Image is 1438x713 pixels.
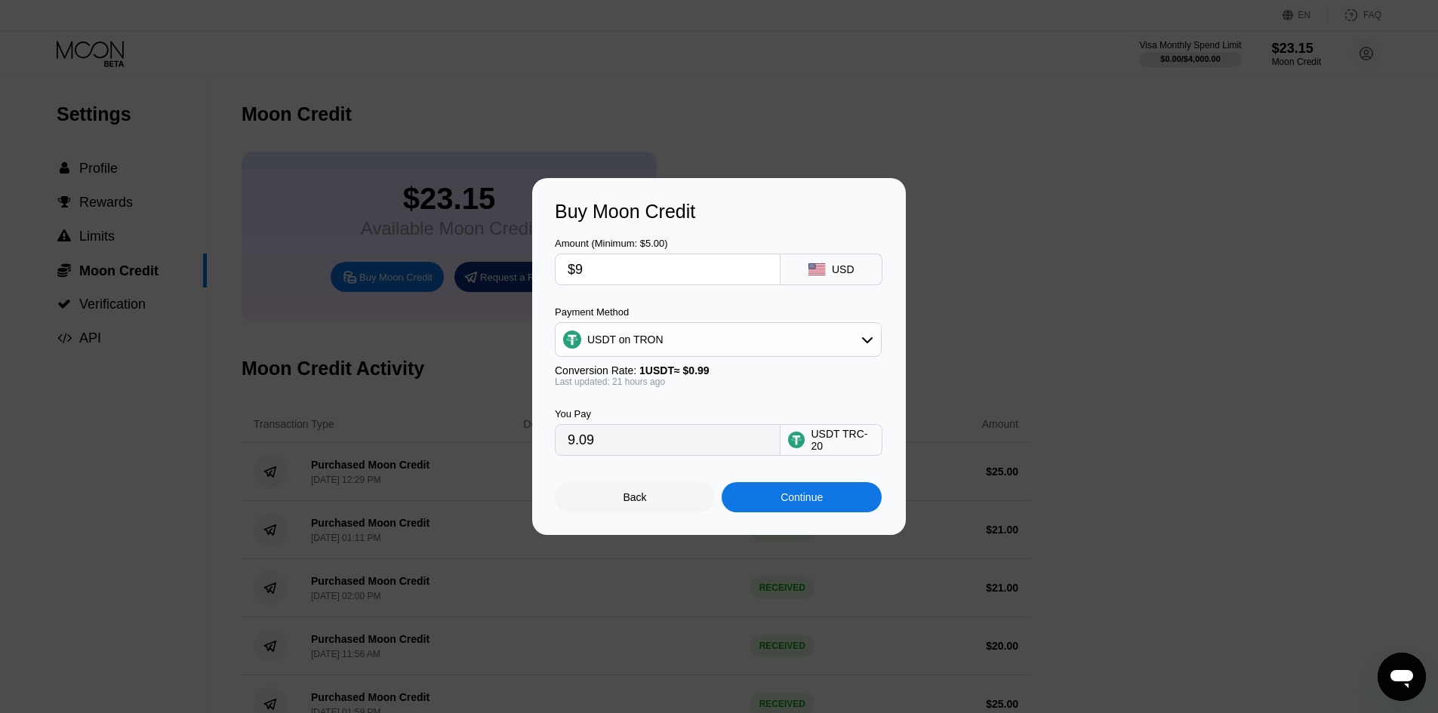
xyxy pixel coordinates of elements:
[556,324,881,355] div: USDT on TRON
[555,238,781,249] div: Amount (Minimum: $5.00)
[555,376,882,387] div: Last updated: 21 hours ago
[555,306,882,318] div: Payment Method
[832,263,854,275] div: USD
[555,408,781,420] div: You Pay
[722,482,882,512] div: Continue
[781,491,823,503] div: Continue
[555,364,882,376] div: Conversion Rate:
[1378,653,1426,701] iframe: Button to launch messaging window
[624,491,647,503] div: Back
[639,364,710,376] span: 1 USDT ≈ $0.99
[811,428,874,452] div: USDT TRC-20
[587,333,664,346] div: USDT on TRON
[555,482,715,512] div: Back
[555,201,883,223] div: Buy Moon Credit
[568,254,768,284] input: $0.00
